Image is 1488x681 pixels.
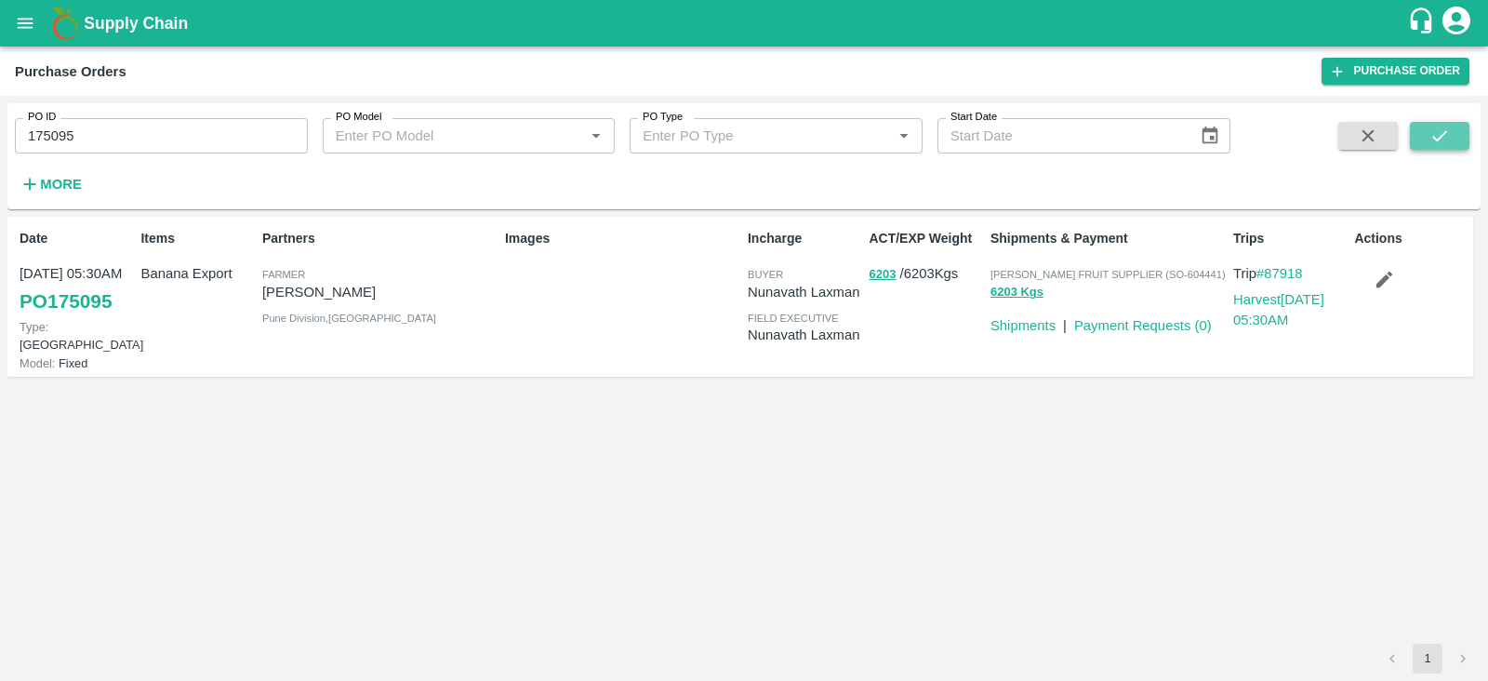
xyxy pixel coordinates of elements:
div: account of current user [1440,4,1473,43]
p: Fixed [20,354,133,372]
button: Open [584,124,608,148]
button: Open [892,124,916,148]
label: PO Type [643,110,683,125]
img: logo [46,5,84,42]
a: Supply Chain [84,10,1407,36]
a: Payment Requests (0) [1074,318,1212,333]
p: Images [505,229,740,248]
input: Start Date [937,118,1185,154]
b: Supply Chain [84,14,188,33]
div: Purchase Orders [15,60,126,84]
button: Choose date [1192,118,1228,154]
input: Enter PO ID [15,118,308,154]
a: Harvest[DATE] 05:30AM [1233,292,1324,327]
a: Shipments [990,318,1056,333]
p: Nunavath Laxman [748,282,861,302]
span: buyer [748,269,783,280]
label: PO Model [336,110,382,125]
span: field executive [748,313,839,324]
div: | [1056,308,1067,336]
p: Banana Export [140,263,254,284]
p: [GEOGRAPHIC_DATA] [20,318,133,354]
p: Trip [1233,263,1347,284]
nav: pagination navigation [1375,644,1481,674]
p: [PERSON_NAME] [262,282,498,302]
div: customer-support [1407,7,1440,40]
a: PO175095 [20,285,112,318]
p: Date [20,229,133,248]
p: Trips [1233,229,1347,248]
p: ACT/EXP Weight [869,229,982,248]
p: Incharge [748,229,861,248]
input: Enter PO Type [635,124,862,148]
input: Enter PO Model [328,124,555,148]
span: Farmer [262,269,305,280]
span: [PERSON_NAME] FRUIT SUPPLIER (SO-604441) [990,269,1226,280]
p: Actions [1354,229,1468,248]
span: Type: [20,320,48,334]
p: Nunavath Laxman [748,325,861,345]
p: Items [140,229,254,248]
a: #87918 [1256,266,1303,281]
button: 6203 [869,264,896,286]
p: / 6203 Kgs [869,263,982,285]
button: open drawer [4,2,46,45]
label: PO ID [28,110,56,125]
button: 6203 Kgs [990,282,1043,303]
p: [DATE] 05:30AM [20,263,133,284]
button: More [15,168,86,200]
span: Model: [20,356,55,370]
a: Purchase Order [1322,58,1469,85]
p: Partners [262,229,498,248]
label: Start Date [950,110,997,125]
span: Pune Division , [GEOGRAPHIC_DATA] [262,313,436,324]
p: Shipments & Payment [990,229,1226,248]
strong: More [40,177,82,192]
button: page 1 [1413,644,1442,674]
